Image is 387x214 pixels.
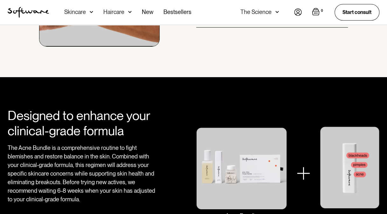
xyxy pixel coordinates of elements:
[128,9,132,15] img: arrow down
[64,9,86,15] div: Skincare
[103,9,124,15] div: Haircare
[8,7,49,18] a: home
[8,7,49,18] img: Software Logo
[8,144,160,204] p: The Acne Bundle is a comprehensive routine to fight blemishes and restore balance in the skin. Co...
[312,8,324,17] a: Open empty cart
[240,9,272,15] div: The Science
[275,9,279,15] img: arrow down
[335,4,379,20] a: Start consult
[90,9,93,15] img: arrow down
[320,8,324,14] div: 0
[8,108,160,138] h2: Designed to enhance your clinical-grade formula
